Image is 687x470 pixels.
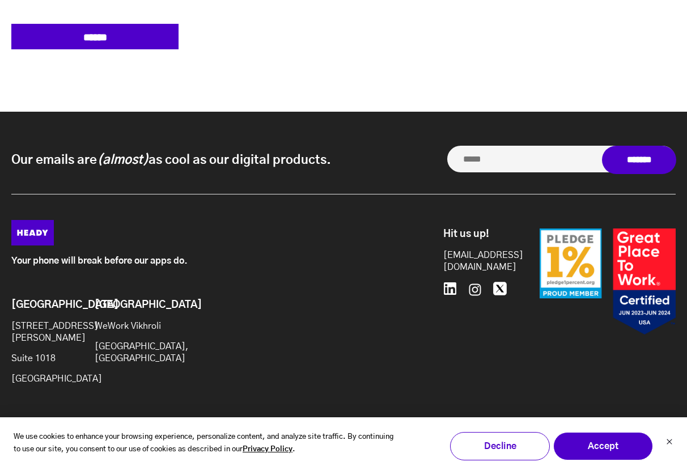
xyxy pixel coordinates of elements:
[14,431,398,457] p: We use cookies to enhance your browsing experience, personalize content, and analyze site traffic...
[11,320,85,344] p: [STREET_ADDRESS][PERSON_NAME]
[243,443,292,456] a: Privacy Policy
[450,432,550,460] button: Decline
[443,228,511,241] h6: Hit us up!
[11,299,85,312] h6: [GEOGRAPHIC_DATA]
[540,228,676,334] img: Badges-24
[11,255,392,267] p: Your phone will break before our apps do.
[11,353,85,365] p: Suite 1018
[97,154,149,166] i: (almost)
[11,151,331,168] p: Our emails are as cool as our digital products.
[11,373,85,385] p: [GEOGRAPHIC_DATA]
[11,220,54,245] img: Heady_Logo_Web-01 (1)
[553,432,653,460] button: Accept
[95,320,168,332] p: WeWork Vikhroli
[95,299,168,312] h6: [GEOGRAPHIC_DATA]
[666,437,673,449] button: Dismiss cookie banner
[443,249,511,273] a: [EMAIL_ADDRESS][DOMAIN_NAME]
[95,341,168,365] p: [GEOGRAPHIC_DATA], [GEOGRAPHIC_DATA]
